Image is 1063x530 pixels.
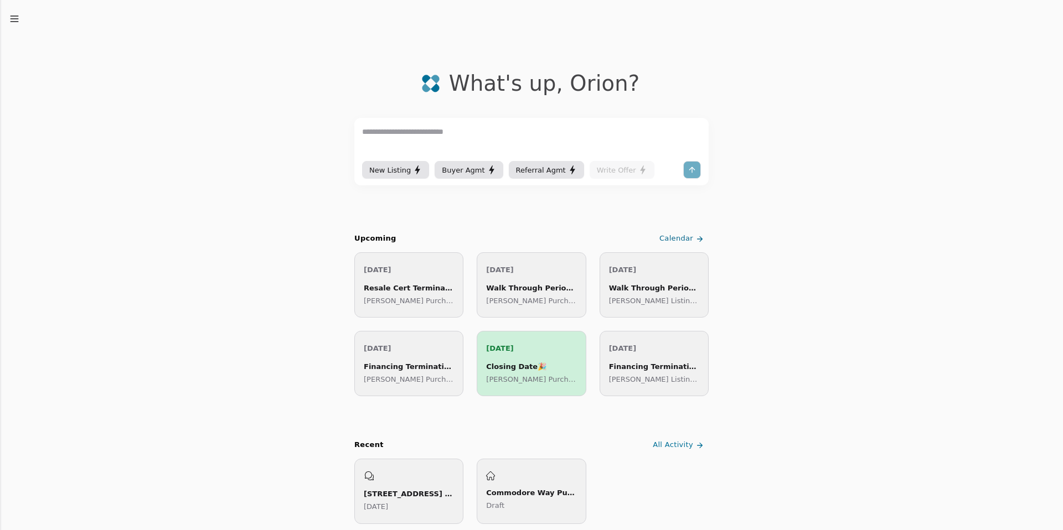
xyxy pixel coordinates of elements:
[364,342,454,354] p: [DATE]
[609,373,699,385] p: [PERSON_NAME] Listing ([GEOGRAPHIC_DATA])
[477,331,586,396] a: [DATE]Closing Date🎉[PERSON_NAME] Purchase ([GEOGRAPHIC_DATA])
[486,342,576,354] p: [DATE]
[609,342,699,354] p: [DATE]
[659,233,693,245] span: Calendar
[600,252,709,318] a: [DATE]Walk Through Period Begins[PERSON_NAME] Listing ([GEOGRAPHIC_DATA])
[609,264,699,276] p: [DATE]
[354,459,463,524] a: [STREET_ADDRESS] Transaction Details[DATE]
[486,282,576,294] div: Walk Through Period Begins
[364,361,454,372] div: Financing Termination Deadline
[449,71,639,96] div: What's up , Orion ?
[364,264,454,276] p: [DATE]
[477,459,586,524] a: Commodore Way PurchaseDraft
[486,487,576,498] div: Commodore Way Purchase
[477,252,586,318] a: [DATE]Walk Through Period Begins[PERSON_NAME] Purchase ([GEOGRAPHIC_DATA])
[486,500,576,511] p: Draft
[364,295,454,306] p: [PERSON_NAME] Purchase (Alaskan Way)
[364,502,388,511] time: Friday, August 15, 2025 at 3:54:37 PM
[516,164,566,176] span: Referral Agmt
[354,331,463,396] a: [DATE]Financing Termination Deadline[PERSON_NAME] Purchase ([GEOGRAPHIC_DATA])
[609,295,699,306] p: [PERSON_NAME] Listing ([GEOGRAPHIC_DATA])
[653,439,693,451] span: All Activity
[651,436,709,454] a: All Activity
[364,282,454,294] div: Resale Cert Termination Expires
[442,164,484,176] span: Buyer Agmt
[362,161,429,179] button: New Listing
[369,164,422,176] div: New Listing
[354,233,396,245] h2: Upcoming
[354,439,384,451] div: Recent
[509,161,584,179] button: Referral Agmt
[421,74,440,93] img: logo
[486,361,576,372] div: Closing Date 🎉
[609,282,699,294] div: Walk Through Period Begins
[486,295,576,306] p: [PERSON_NAME] Purchase ([GEOGRAPHIC_DATA])
[657,230,709,248] a: Calendar
[435,161,503,179] button: Buyer Agmt
[364,488,454,500] div: [STREET_ADDRESS] Transaction Details
[364,373,454,385] p: [PERSON_NAME] Purchase ([GEOGRAPHIC_DATA])
[354,252,463,318] a: [DATE]Resale Cert Termination Expires[PERSON_NAME] Purchase (Alaskan Way)
[486,264,576,276] p: [DATE]
[486,373,576,385] p: [PERSON_NAME] Purchase ([GEOGRAPHIC_DATA])
[609,361,699,372] div: Financing Termination Deadline
[600,331,709,396] a: [DATE]Financing Termination Deadline[PERSON_NAME] Listing ([GEOGRAPHIC_DATA])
